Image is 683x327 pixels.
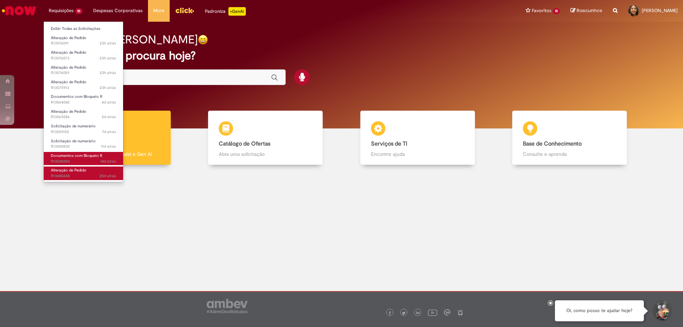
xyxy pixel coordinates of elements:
[44,49,123,62] a: Aberto R13576073 : Alteração de Pedido
[44,78,123,91] a: Aberto R13575913 : Alteração de Pedido
[523,140,582,147] b: Base de Conhecimento
[642,7,678,14] span: [PERSON_NAME]
[100,173,116,179] time: 05/09/2025 15:52:25
[44,25,123,33] a: Exibir Todas as Solicitações
[371,140,407,147] b: Serviços de TI
[44,108,123,121] a: Aberto R13569286 : Alteração de Pedido
[51,65,86,70] span: Alteração de Pedido
[51,168,86,173] span: Alteração de Pedido
[51,123,96,129] span: Solicitação de numerário
[102,114,116,120] span: 5d atrás
[219,140,270,147] b: Catálogo de Ofertas
[62,49,622,62] h2: O que você procura hoje?
[341,111,494,165] a: Serviços de TI Encontre ajuda
[555,300,644,321] div: Oi, como posso te ajudar hoje?
[219,151,312,158] p: Abra uma solicitação
[100,70,116,75] span: 23h atrás
[51,85,116,91] span: R13575913
[102,114,116,120] time: 26/09/2025 09:13:03
[51,153,102,158] span: Documentos com Bloqueio R
[51,79,86,85] span: Alteração de Pedido
[100,41,116,46] time: 29/09/2025 11:17:38
[100,85,116,90] span: 23h atrás
[207,299,248,313] img: logo_footer_ambev_rotulo_gray.png
[100,85,116,90] time: 29/09/2025 10:55:33
[51,100,116,105] span: R13564042
[51,35,86,41] span: Alteração de Pedido
[190,111,342,165] a: Catálogo de Ofertas Abra uma solicitação
[102,129,116,135] span: 7d atrás
[101,144,116,149] time: 19/09/2025 14:02:20
[49,7,74,14] span: Requisições
[44,93,123,106] a: Aberto R13564042 : Documentos com Bloqueio R
[51,109,86,114] span: Alteração de Pedido
[577,7,602,14] span: Rascunhos
[651,300,672,322] button: Iniciar Conversa de Suporte
[51,114,116,120] span: R13569286
[51,41,116,46] span: R13576091
[371,151,464,158] p: Encontre ajuda
[102,100,116,105] span: 4d atrás
[100,41,116,46] span: 23h atrás
[44,64,123,77] a: Aberto R13576059 : Alteração de Pedido
[44,122,123,136] a: Aberto R13559155 : Solicitação de numerário
[51,50,86,55] span: Alteração de Pedido
[494,111,646,165] a: Base de Conhecimento Consulte e aprenda
[37,111,190,165] a: Tirar dúvidas Tirar dúvidas com Lupi Assist e Gen Ai
[44,34,123,47] a: Aberto R13576091 : Alteração de Pedido
[100,159,116,164] span: 14d atrás
[1,4,37,18] img: ServiceNow
[100,56,116,61] span: 23h atrás
[101,144,116,149] span: 11d atrás
[523,151,616,158] p: Consulte e aprenda
[100,70,116,75] time: 29/09/2025 11:14:09
[175,5,194,16] img: click_logo_yellow_360x200.png
[51,129,116,135] span: R13559155
[51,173,116,179] span: R13485658
[44,137,123,151] a: Aberto R13550835 : Solicitação de numerário
[51,159,116,164] span: R13540354
[44,167,123,180] a: Aberto R13485658 : Alteração de Pedido
[62,33,198,46] h2: Bom dia, [PERSON_NAME]
[102,100,116,105] time: 26/09/2025 16:17:55
[93,7,143,14] span: Despesas Corporativas
[205,7,246,16] div: Padroniza
[457,309,464,316] img: logo_footer_naosei.png
[44,152,123,165] a: Aberto R13540354 : Documentos com Bloqueio R
[532,7,551,14] span: Favoritos
[416,311,420,315] img: logo_footer_linkedin.png
[402,311,406,315] img: logo_footer_twitter.png
[100,159,116,164] time: 16/09/2025 15:29:12
[100,173,116,179] span: 25d atrás
[571,7,602,14] a: Rascunhos
[153,7,164,14] span: More
[228,7,246,16] p: +GenAi
[198,35,208,45] img: happy-face.png
[444,309,450,316] img: logo_footer_workplace.png
[51,70,116,76] span: R13576059
[43,21,123,182] ul: Requisições
[51,138,96,144] span: Solicitação de numerário
[100,56,116,61] time: 29/09/2025 11:15:59
[553,8,560,14] span: 15
[388,311,392,315] img: logo_footer_facebook.png
[51,94,102,99] span: Documentos com Bloqueio R
[51,56,116,61] span: R13576073
[102,129,116,135] time: 23/09/2025 13:55:11
[428,308,437,317] img: logo_footer_youtube.png
[75,8,83,14] span: 10
[51,144,116,149] span: R13550835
